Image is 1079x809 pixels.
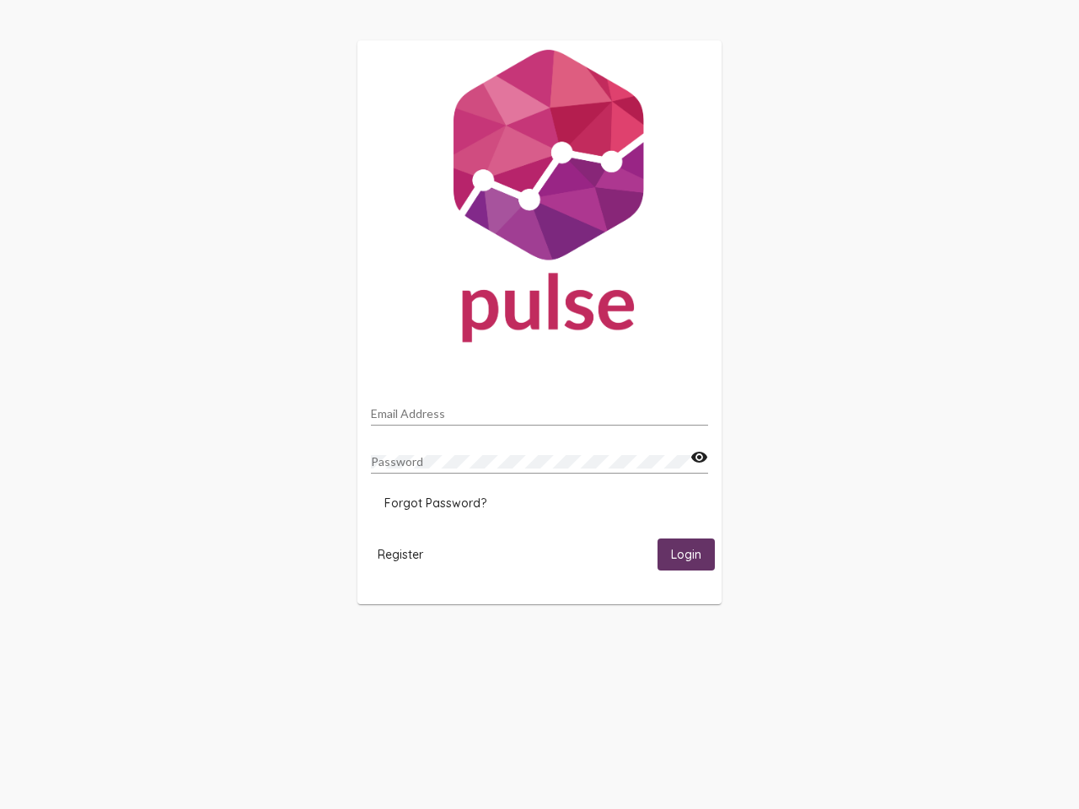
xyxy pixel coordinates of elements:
[364,538,437,570] button: Register
[371,488,500,518] button: Forgot Password?
[357,40,722,359] img: Pulse For Good Logo
[690,447,708,468] mat-icon: visibility
[658,538,715,570] button: Login
[384,496,486,511] span: Forgot Password?
[378,547,423,562] span: Register
[671,548,701,563] span: Login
